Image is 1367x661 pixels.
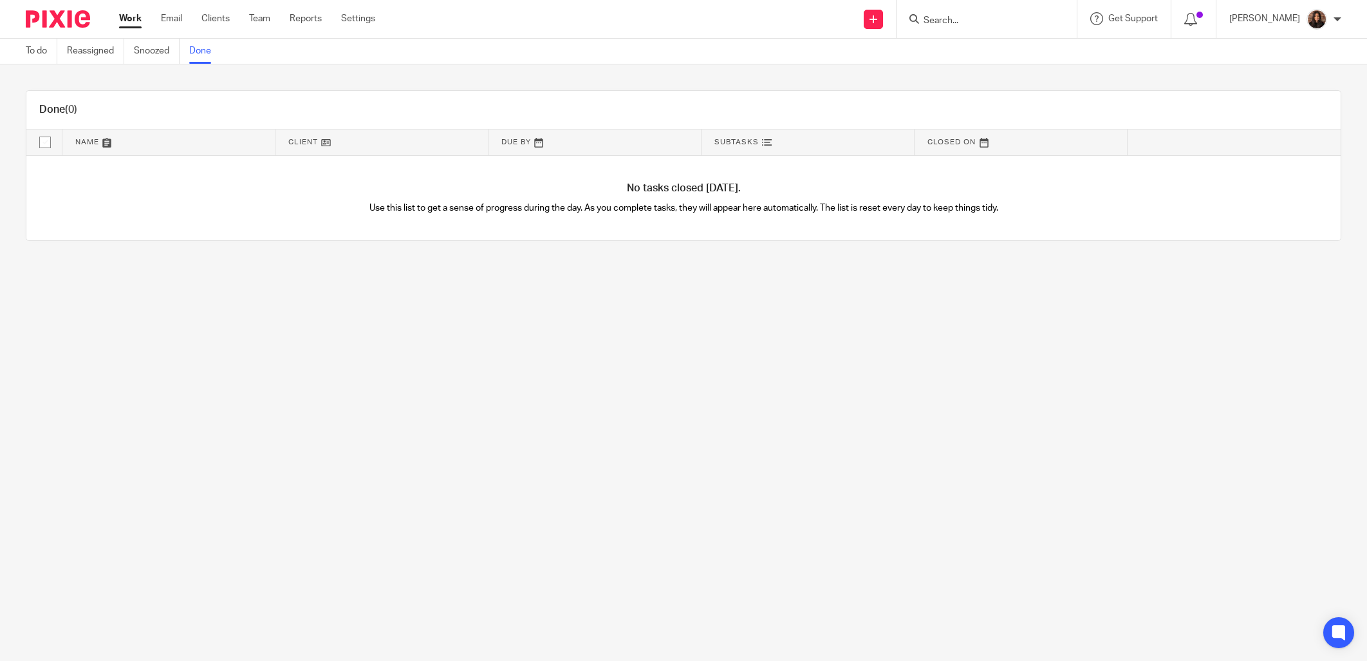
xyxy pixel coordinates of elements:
[67,39,124,64] a: Reassigned
[249,12,270,25] a: Team
[201,12,230,25] a: Clients
[1229,12,1300,25] p: [PERSON_NAME]
[341,12,375,25] a: Settings
[1108,14,1158,23] span: Get Support
[119,12,142,25] a: Work
[26,10,90,28] img: Pixie
[922,15,1038,27] input: Search
[355,202,1012,215] p: Use this list to get a sense of progress during the day. As you complete tasks, they will appear ...
[189,39,221,64] a: Done
[1307,9,1327,30] img: Headshot.jpg
[65,104,77,115] span: (0)
[26,182,1341,195] h4: No tasks closed [DATE].
[290,12,322,25] a: Reports
[26,39,57,64] a: To do
[714,139,759,146] span: Subtasks
[161,12,182,25] a: Email
[134,39,180,64] a: Snoozed
[39,103,77,117] h1: Done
